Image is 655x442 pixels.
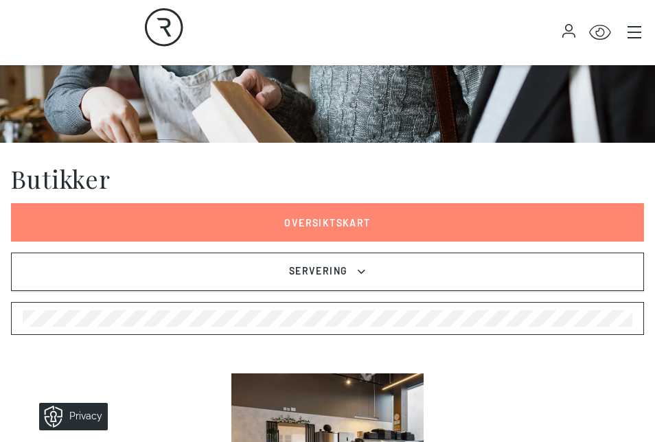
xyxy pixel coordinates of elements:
button: Main menu [625,23,644,42]
button: Open Accessibility Menu [589,22,611,44]
h1: Butikker [11,165,111,192]
button: Servering [11,253,644,291]
iframe: Manage Preferences [14,398,126,435]
a: Oversiktskart [11,203,644,242]
span: Servering [287,264,349,280]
